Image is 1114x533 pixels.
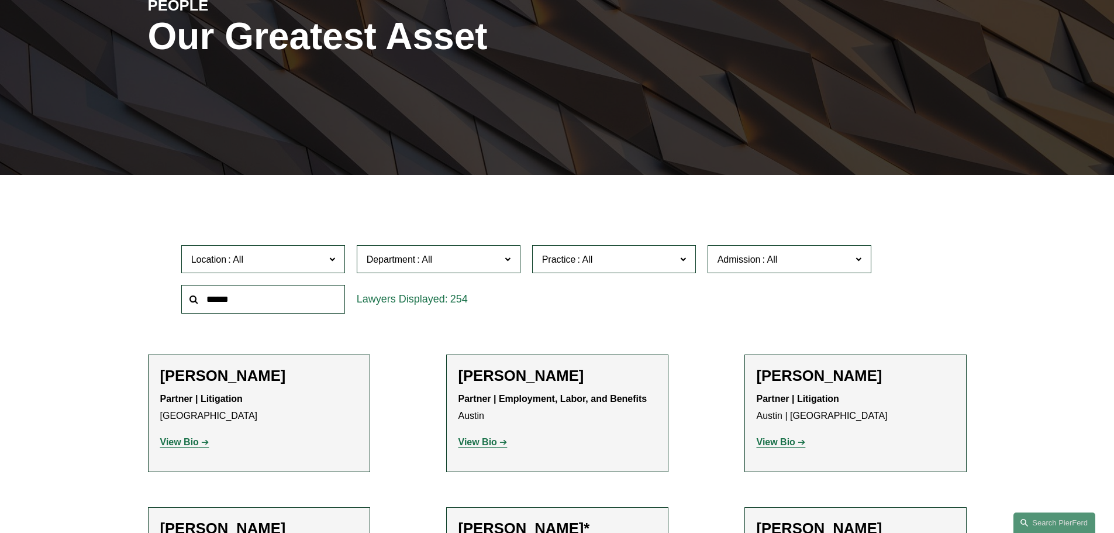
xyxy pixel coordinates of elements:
span: Practice [542,255,576,264]
p: Austin [458,391,656,425]
span: Admission [718,255,761,264]
strong: Partner | Litigation [160,394,243,404]
p: Austin | [GEOGRAPHIC_DATA] [757,391,954,425]
span: 254 [450,293,468,305]
p: [GEOGRAPHIC_DATA] [160,391,358,425]
strong: View Bio [458,437,497,447]
h2: [PERSON_NAME] [458,367,656,385]
h2: [PERSON_NAME] [757,367,954,385]
h1: Our Greatest Asset [148,15,694,58]
h2: [PERSON_NAME] [160,367,358,385]
span: Department [367,255,416,264]
span: Location [191,255,227,264]
strong: View Bio [757,437,795,447]
a: Search this site [1013,513,1095,533]
a: View Bio [757,437,806,447]
strong: Partner | Employment, Labor, and Benefits [458,394,647,404]
strong: Partner | Litigation [757,394,839,404]
strong: View Bio [160,437,199,447]
a: View Bio [458,437,508,447]
a: View Bio [160,437,209,447]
